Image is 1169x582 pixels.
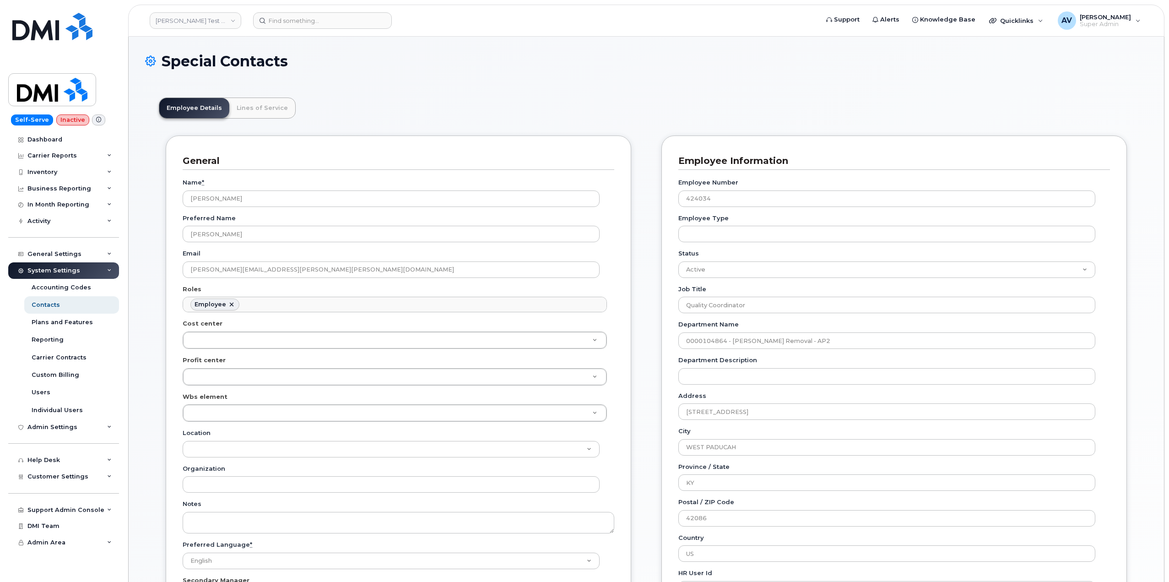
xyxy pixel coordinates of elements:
[183,392,227,401] label: Wbs element
[183,214,236,223] label: Preferred Name
[183,429,211,437] label: Location
[229,98,295,118] a: Lines of Service
[678,285,706,294] label: Job Title
[678,214,729,223] label: Employee Type
[202,179,204,186] abbr: required
[183,500,201,508] label: Notes
[250,541,252,548] abbr: required
[678,392,706,400] label: Address
[145,53,1147,69] h1: Special Contacts
[678,533,704,542] label: Country
[183,249,200,258] label: Email
[678,498,734,506] label: Postal / ZIP Code
[183,356,226,364] label: Profit center
[183,178,204,187] label: Name
[678,249,699,258] label: Status
[183,155,607,167] h3: General
[678,320,739,329] label: Department Name
[183,319,222,328] label: Cost center
[183,464,225,473] label: Organization
[678,155,1103,167] h3: Employee Information
[159,98,229,118] a: Employee Details
[678,178,738,187] label: Employee Number
[183,285,201,294] label: Roles
[678,569,712,577] label: HR user id
[195,301,226,308] div: Employee
[183,540,252,549] label: Preferred Language
[678,462,730,471] label: Province / State
[678,356,757,364] label: Department Description
[678,427,691,435] label: City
